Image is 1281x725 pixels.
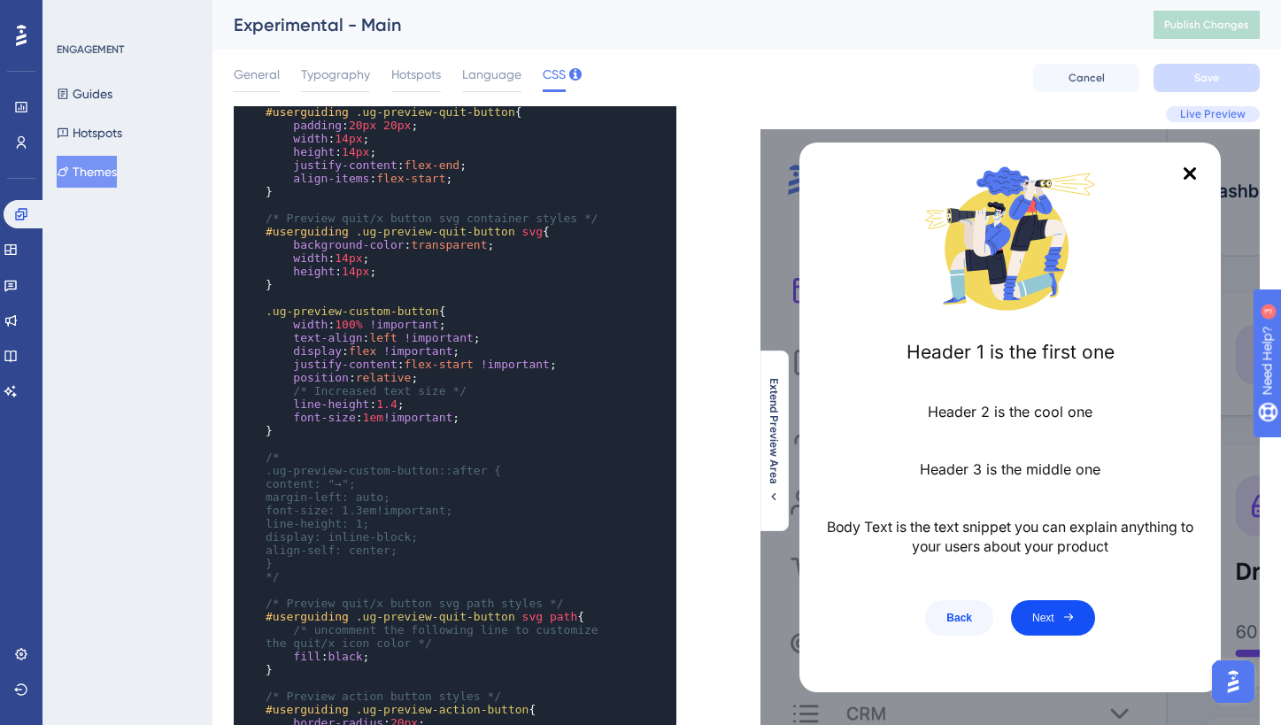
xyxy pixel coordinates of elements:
[266,703,349,716] span: #userguiding
[543,64,566,85] span: CSS
[293,132,328,145] span: width
[335,251,362,265] span: 14px
[335,132,362,145] span: 14px
[301,64,370,85] span: Typography
[356,105,515,119] span: .ug-preview-quit-button
[293,265,335,278] span: height
[266,305,439,318] span: .ug-preview-custom-button
[405,358,474,371] span: flex-start
[266,464,501,477] span: .ug-preview-custom-button::after {
[266,105,349,119] span: #userguiding
[405,331,474,344] span: !important
[251,471,335,506] button: Next
[293,411,355,424] span: font-size
[266,371,418,384] span: : ;
[767,378,781,484] span: Extend Preview Area
[405,20,453,68] div: Close Preview
[57,78,112,110] button: Guides
[293,251,328,265] span: width
[266,610,584,623] span: {
[293,650,320,663] span: fill
[57,156,117,188] button: Themes
[356,610,515,623] span: .ug-preview-quit-button
[293,384,467,397] span: /* Increased text size */
[266,158,467,172] span: : ;
[356,371,412,384] span: relative
[266,623,606,650] span: /* uncomment the following line to customize the quit/x icon color */
[165,471,233,506] button: Previous
[266,597,564,610] span: /* Preview quit/x button svg path styles */
[266,278,273,291] span: }
[293,172,369,185] span: align-items
[349,344,376,358] span: flex
[293,119,342,132] span: padding
[293,158,397,172] span: justify-content
[1194,71,1219,85] span: Save
[53,331,446,349] h3: Header 3 is the middle one
[53,389,446,428] p: Body Text is the text snippet you can explain anything to your users about your product
[293,358,397,371] span: justify-content
[293,238,404,251] span: background-color
[383,119,411,132] span: 20px
[293,344,342,358] span: display
[266,477,356,490] span: content: "→";
[266,225,349,238] span: #userguiding
[53,274,446,291] h2: Header 2 is the cool one
[266,331,481,344] span: : ;
[42,4,111,26] span: Need Help?
[349,119,376,132] span: 20px
[383,344,452,358] span: !important
[1154,11,1260,39] button: Publish Changes
[266,105,522,119] span: {
[522,225,543,238] span: svg
[356,703,529,716] span: .ug-preview-action-button
[266,397,405,411] span: : ;
[1180,107,1246,121] span: Live Preview
[550,610,577,623] span: path
[335,318,362,331] span: 100%
[363,411,383,424] span: 1em
[405,158,460,172] span: flex-end
[1164,18,1249,32] span: Publish Changes
[293,318,328,331] span: width
[293,145,335,158] span: height
[266,663,273,676] span: }
[369,331,397,344] span: left
[266,305,446,318] span: {
[266,610,349,623] span: #userguiding
[328,650,362,663] span: black
[1154,64,1260,92] button: Save
[266,557,273,570] span: }
[266,119,418,132] span: : ;
[1033,64,1139,92] button: Cancel
[234,64,280,85] span: General
[57,42,124,57] div: ENGAGEMENT
[293,371,349,384] span: position
[266,318,446,331] span: : ;
[522,610,543,623] span: svg
[266,517,369,530] span: line-height: 1;
[266,132,370,145] span: : ;
[356,225,515,238] span: .ug-preview-quit-button
[342,265,369,278] span: 14px
[266,212,598,225] span: /* Preview quit/x button svg container styles */
[342,145,369,158] span: 14px
[266,172,452,185] span: : ;
[481,358,550,371] span: !important
[293,331,362,344] span: text-align
[383,411,452,424] span: !important
[266,424,273,437] span: }
[266,238,494,251] span: : ;
[266,185,273,198] span: }
[293,397,369,411] span: line-height
[391,64,441,85] span: Hotspots
[266,530,418,544] span: display: inline-block;
[266,690,501,703] span: /* Preview action button styles */
[266,650,370,663] span: : ;
[462,64,521,85] span: Language
[266,344,459,358] span: : ;
[266,504,452,517] span: font-size: 1.3em!important;
[266,225,550,238] span: {
[266,358,557,371] span: : ;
